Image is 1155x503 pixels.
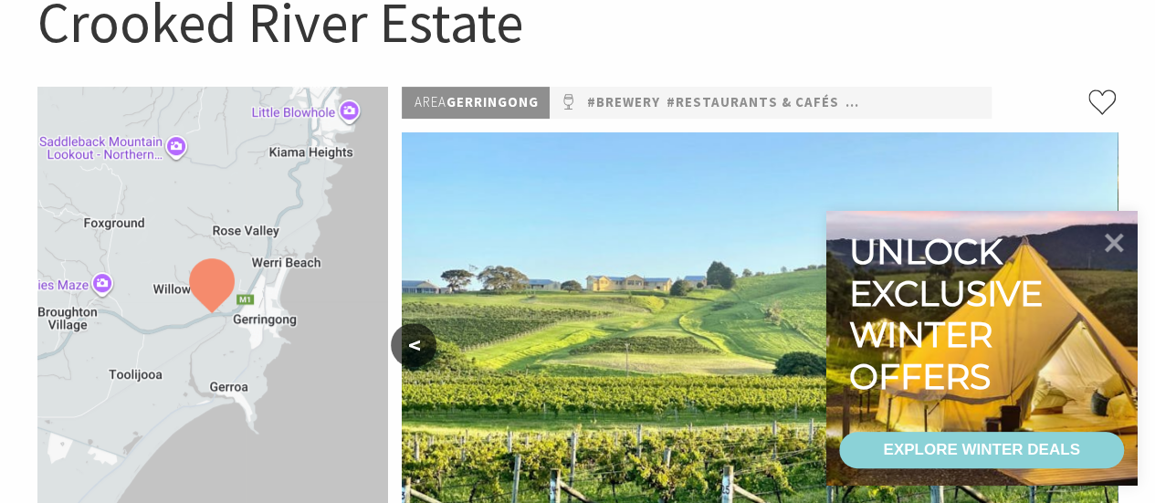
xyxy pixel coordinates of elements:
a: EXPLORE WINTER DEALS [839,432,1124,468]
a: #Wineries & Breweries [845,91,1014,114]
a: #brewery [586,91,659,114]
div: Unlock exclusive winter offers [849,231,1051,397]
a: #Restaurants & Cafés [666,91,838,114]
span: Area [414,93,446,110]
p: Gerringong [402,87,550,119]
div: EXPLORE WINTER DEALS [883,432,1079,468]
button: < [391,323,436,367]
